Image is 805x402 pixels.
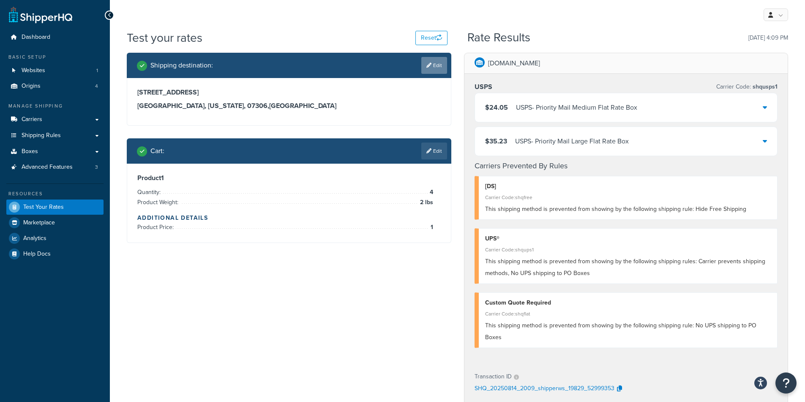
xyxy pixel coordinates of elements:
span: Boxes [22,148,38,155]
h2: Rate Results [467,31,530,44]
div: UPS® [485,233,771,245]
h3: [STREET_ADDRESS] [137,88,441,97]
span: Advanced Features [22,164,73,171]
p: Transaction ID [475,371,512,383]
p: [DOMAIN_NAME] [488,57,540,69]
span: This shipping method is prevented from showing by the following shipping rules: Carrier prevents ... [485,257,765,278]
a: Analytics [6,231,104,246]
div: Carrier Code: shqfree [485,192,771,203]
span: Marketplace [23,219,55,227]
a: Edit [421,57,447,74]
span: Help Docs [23,251,51,258]
div: Carrier Code: shqups1 [485,244,771,256]
span: Product Weight: [137,198,180,207]
span: Websites [22,67,45,74]
span: Quantity: [137,188,163,197]
div: Manage Shipping [6,103,104,110]
div: Basic Setup [6,54,104,61]
h3: [GEOGRAPHIC_DATA], [US_STATE], 07306 , [GEOGRAPHIC_DATA] [137,102,441,110]
button: Open Resource Center [775,372,797,394]
h3: USPS [475,83,492,91]
p: [DATE] 4:09 PM [748,32,788,44]
div: USPS - Priority Mail Large Flat Rate Box [515,135,629,147]
h2: Cart : [150,147,164,155]
a: Help Docs [6,246,104,262]
span: 4 [95,83,98,90]
span: $35.23 [485,136,507,146]
div: [DS] [485,181,771,192]
li: Websites [6,63,104,78]
span: Shipping Rules [22,132,61,139]
h4: Carriers Prevented By Rules [475,160,778,172]
span: Analytics [23,235,46,242]
a: Test Your Rates [6,200,104,215]
h2: Shipping destination : [150,62,213,69]
li: Origins [6,78,104,94]
span: This shipping method is prevented from showing by the following shipping rule: Hide Free Shipping [485,205,746,213]
span: shqusps1 [751,82,778,91]
li: Advanced Features [6,159,104,175]
h4: Additional Details [137,213,441,222]
span: This shipping method is prevented from showing by the following shipping rule: No UPS shipping to... [485,321,756,342]
span: Carriers [22,116,42,123]
div: Carrier Code: shqflat [485,308,771,320]
span: Origins [22,83,41,90]
a: Websites1 [6,63,104,78]
span: Test Your Rates [23,204,64,211]
a: Marketplace [6,215,104,230]
h1: Test your rates [127,30,202,46]
span: Dashboard [22,34,50,41]
a: Boxes [6,144,104,159]
a: Origins4 [6,78,104,94]
span: 4 [428,187,433,197]
span: 3 [95,164,98,171]
h3: Product 1 [137,174,441,182]
p: SHQ_20250814_2009_shipperws_19829_52999353 [475,383,614,395]
span: 1 [428,222,433,232]
span: 2 lbs [418,197,433,208]
p: Carrier Code: [716,81,778,93]
a: Edit [421,143,447,159]
span: Product Price: [137,223,176,232]
a: Shipping Rules [6,128,104,143]
div: Custom Quote Required [485,297,771,309]
span: $24.05 [485,103,508,112]
a: Advanced Features3 [6,159,104,175]
a: Carriers [6,112,104,127]
a: Dashboard [6,30,104,45]
button: Reset [415,31,448,45]
span: 1 [96,67,98,74]
div: USPS - Priority Mail Medium Flat Rate Box [516,102,637,113]
div: Resources [6,190,104,197]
